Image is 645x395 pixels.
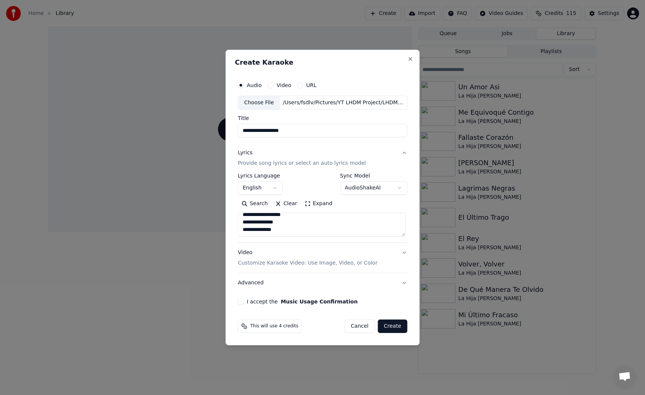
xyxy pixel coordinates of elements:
div: /Users/fsdlv/Pictures/YT LHDM Project/LHDM Song videos from show/Que Bonito Amor Duo.m4a [280,99,407,107]
label: URL [306,83,317,88]
div: LyricsProvide song lyrics or select an auto lyrics model [238,173,407,243]
h2: Create Karaoke [235,59,410,66]
button: Clear [271,198,301,210]
button: Advanced [238,273,407,293]
p: Customize Karaoke Video: Use Image, Video, or Color [238,259,377,267]
div: Lyrics [238,149,252,157]
label: Lyrics Language [238,173,283,179]
label: Title [238,116,407,121]
button: LyricsProvide song lyrics or select an auto lyrics model [238,144,407,173]
button: Create [378,320,407,333]
div: Video [238,249,377,267]
div: Choose File [238,96,280,109]
button: Cancel [345,320,375,333]
label: Audio [247,83,262,88]
button: Search [238,198,271,210]
label: Video [277,83,291,88]
button: I accept the [281,299,358,304]
span: This will use 4 credits [250,323,298,329]
p: Provide song lyrics or select an auto lyrics model [238,160,366,167]
label: Sync Model [340,173,407,179]
label: I accept the [247,299,358,304]
button: Expand [301,198,336,210]
button: VideoCustomize Karaoke Video: Use Image, Video, or Color [238,243,407,273]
